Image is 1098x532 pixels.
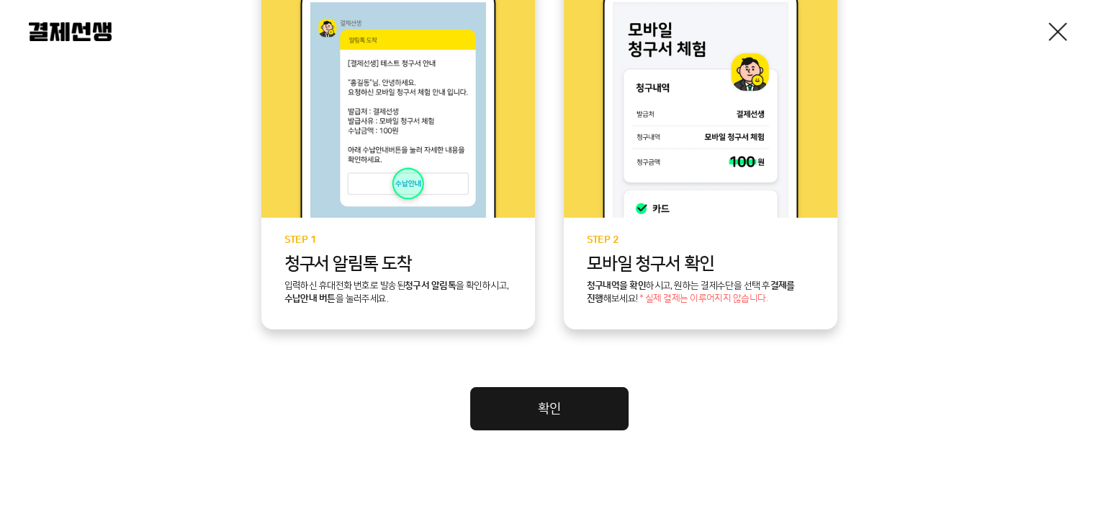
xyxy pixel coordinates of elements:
p: 하시고, 원하는 결제수단을 선택 후 해보세요! [587,280,814,306]
p: 모바일 청구서 확인 [587,254,814,274]
p: 입력하신 휴대전화 번호로 발송된 을 확인하시고, 을 눌러주세요. [284,280,512,306]
b: 결제를 진행 [587,280,795,303]
a: 확인 [470,387,629,430]
span: * 실제 결제는 이루어지지 않습니다. [639,294,768,304]
b: 청구내역을 확인 [587,280,647,291]
img: 결제선생 [29,22,112,41]
b: 청구서 알림톡 [405,280,456,291]
p: 청구서 알림톡 도착 [284,254,512,274]
p: STEP 2 [587,235,814,246]
b: 수납안내 버튼 [284,293,336,303]
p: STEP 1 [284,235,512,246]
